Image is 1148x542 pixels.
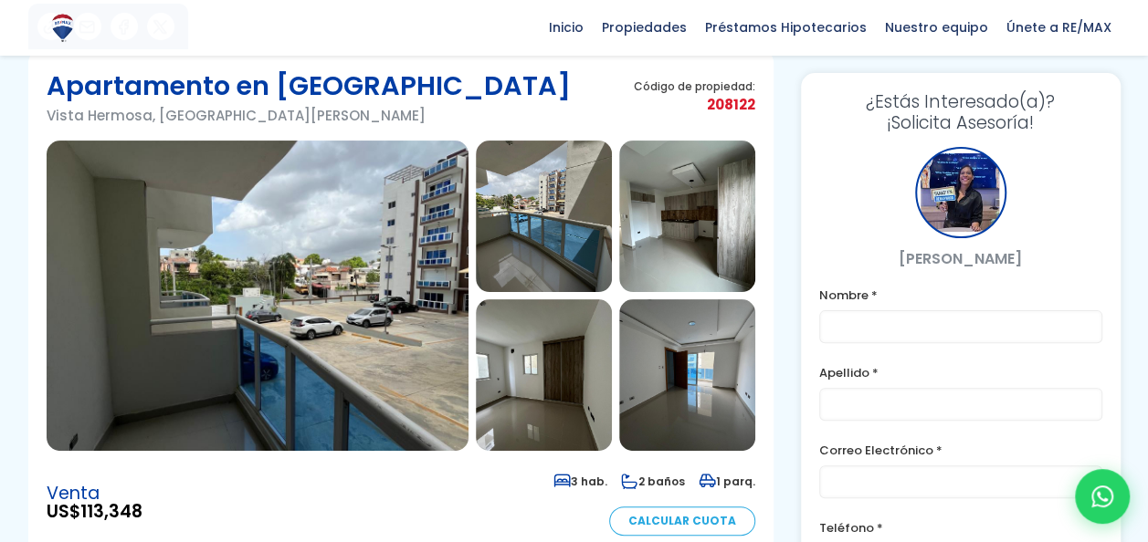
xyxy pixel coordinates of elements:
img: Apartamento en Vista Hermosa [619,299,755,451]
h3: ¡Solicita Asesoría! [819,91,1102,133]
div: PATRICIA LEYBA [915,147,1006,238]
img: Logo de REMAX [47,12,79,44]
span: Propiedades [593,14,696,41]
span: US$ [47,503,142,521]
label: Apellido * [819,361,1102,384]
span: 113,348 [80,499,142,524]
span: Préstamos Hipotecarios [696,14,876,41]
span: 3 hab. [553,474,607,489]
span: 2 baños [621,474,685,489]
p: Vista Hermosa, [GEOGRAPHIC_DATA][PERSON_NAME] [47,104,571,127]
span: Inicio [540,14,593,41]
img: Apartamento en Vista Hermosa [619,141,755,292]
label: Nombre * [819,284,1102,307]
span: 208122 [634,93,755,116]
span: 1 parq. [699,474,755,489]
label: Correo Electrónico * [819,439,1102,462]
span: ¿Estás Interesado(a)? [819,91,1102,112]
img: Apartamento en Vista Hermosa [476,141,612,292]
img: Apartamento en Vista Hermosa [47,141,469,451]
span: Nuestro equipo [876,14,997,41]
p: [PERSON_NAME] [819,247,1102,270]
h1: Apartamento en [GEOGRAPHIC_DATA] [47,68,571,104]
span: Venta [47,485,142,503]
span: Código de propiedad: [634,79,755,93]
label: Teléfono * [819,516,1102,539]
span: Únete a RE/MAX [997,14,1121,41]
a: Calcular Cuota [609,506,755,536]
img: Apartamento en Vista Hermosa [476,299,612,451]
